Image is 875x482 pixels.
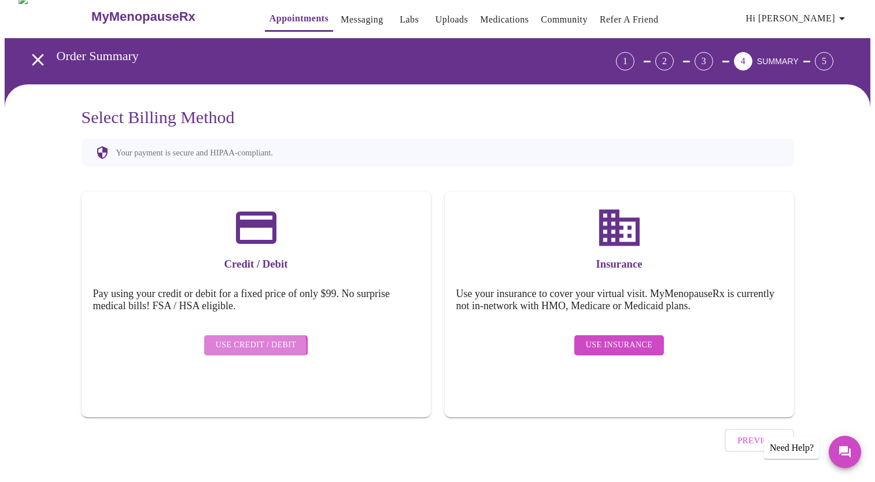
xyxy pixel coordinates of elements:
[757,57,799,66] span: SUMMARY
[57,49,552,64] h3: Order Summary
[456,288,782,312] h5: Use your insurance to cover your virtual visit. MyMenopauseRx is currently not in-network with HM...
[435,12,468,28] a: Uploads
[595,8,663,31] button: Refer a Friend
[391,8,428,31] button: Labs
[341,12,383,28] a: Messaging
[400,12,419,28] a: Labs
[616,52,634,71] div: 1
[91,9,195,24] h3: MyMenopauseRx
[269,10,328,27] a: Appointments
[741,7,854,30] button: Hi [PERSON_NAME]
[541,12,588,28] a: Community
[336,8,387,31] button: Messaging
[265,7,333,32] button: Appointments
[93,258,419,270] h3: Credit / Debit
[431,8,473,31] button: Uploads
[725,429,793,452] button: Previous
[480,12,529,28] a: Medications
[216,338,297,353] span: Use Credit / Debit
[536,8,592,31] button: Community
[82,107,794,127] h3: Select Billing Method
[746,10,849,27] span: Hi [PERSON_NAME]
[93,288,419,312] h5: Pay using your credit or debit for a fixed price of only $99. No surprise medical bills! FSA / HS...
[829,436,861,468] button: Messages
[815,52,833,71] div: 5
[764,437,819,459] div: Need Help?
[456,258,782,270] h3: Insurance
[204,335,308,355] button: Use Credit / Debit
[655,52,674,71] div: 2
[475,8,533,31] button: Medications
[586,338,652,353] span: Use Insurance
[737,433,781,448] span: Previous
[600,12,659,28] a: Refer a Friend
[734,52,752,71] div: 4
[574,335,664,355] button: Use Insurance
[695,52,713,71] div: 3
[116,148,273,158] p: Your payment is secure and HIPAA-compliant.
[21,43,55,77] button: open drawer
